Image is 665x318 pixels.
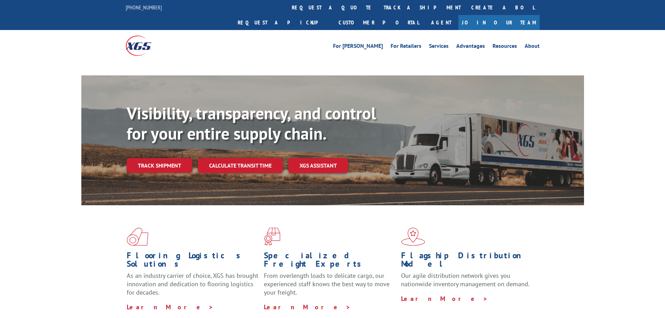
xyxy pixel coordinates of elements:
[127,251,259,272] h1: Flooring Logistics Solutions
[456,43,485,51] a: Advantages
[401,295,488,303] a: Learn More >
[401,251,533,272] h1: Flagship Distribution Model
[127,303,214,311] a: Learn More >
[493,43,517,51] a: Resources
[232,15,333,30] a: Request a pickup
[458,15,540,30] a: Join Our Team
[288,158,348,173] a: XGS ASSISTANT
[127,228,148,246] img: xgs-icon-total-supply-chain-intelligence-red
[127,158,192,173] a: Track shipment
[198,158,283,173] a: Calculate transit time
[333,15,424,30] a: Customer Portal
[401,228,425,246] img: xgs-icon-flagship-distribution-model-red
[525,43,540,51] a: About
[127,102,376,144] b: Visibility, transparency, and control for your entire supply chain.
[429,43,449,51] a: Services
[264,251,396,272] h1: Specialized Freight Experts
[401,272,530,288] span: Our agile distribution network gives you nationwide inventory management on demand.
[264,303,351,311] a: Learn More >
[264,228,280,246] img: xgs-icon-focused-on-flooring-red
[391,43,421,51] a: For Retailers
[264,272,396,303] p: From overlength loads to delicate cargo, our experienced staff knows the best way to move your fr...
[126,4,162,11] a: [PHONE_NUMBER]
[333,43,383,51] a: For [PERSON_NAME]
[127,272,258,296] span: As an industry carrier of choice, XGS has brought innovation and dedication to flooring logistics...
[424,15,458,30] a: Agent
